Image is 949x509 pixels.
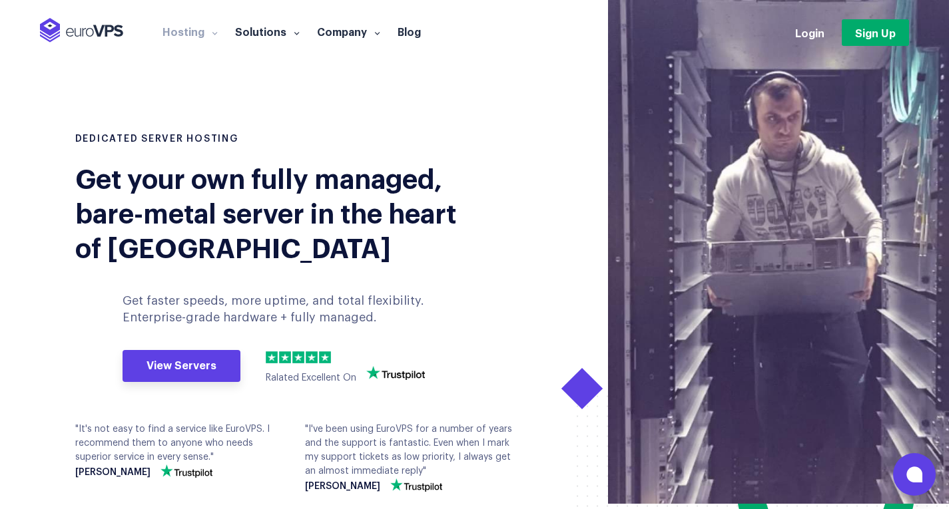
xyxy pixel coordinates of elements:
div: "I've been using EuroVPS for a number of years and the support is fantastic. Even when I mark my ... [305,423,515,492]
strong: [PERSON_NAME] [75,468,151,478]
img: 2 [279,351,291,363]
button: Open chat window [893,453,936,496]
div: "It's not easy to find a service like EuroVPS. I recommend them to anyone who needs superior serv... [75,423,285,478]
a: Hosting [154,25,226,38]
strong: [PERSON_NAME] [305,482,380,492]
img: 1 [266,351,278,363]
img: 4 [306,351,318,363]
a: Blog [389,25,430,38]
a: View Servers [123,350,240,382]
img: trustpilot-vector-logo.png [160,464,212,478]
img: 3 [292,351,304,363]
a: Sign Up [842,19,909,46]
p: Get faster speeds, more uptime, and total flexibility. Enterprise-grade hardware + fully managed. [123,293,452,326]
a: Solutions [226,25,308,38]
img: 5 [319,351,331,363]
img: trustpilot-vector-logo.png [390,478,442,492]
span: Ralated Excellent On [266,373,356,383]
div: Get your own fully managed, bare-metal server in the heart of [GEOGRAPHIC_DATA] [75,160,465,263]
a: Login [795,25,824,40]
h1: DEDICATED SERVER HOSTING [75,133,465,146]
img: EuroVPS [40,18,123,43]
a: Company [308,25,389,38]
